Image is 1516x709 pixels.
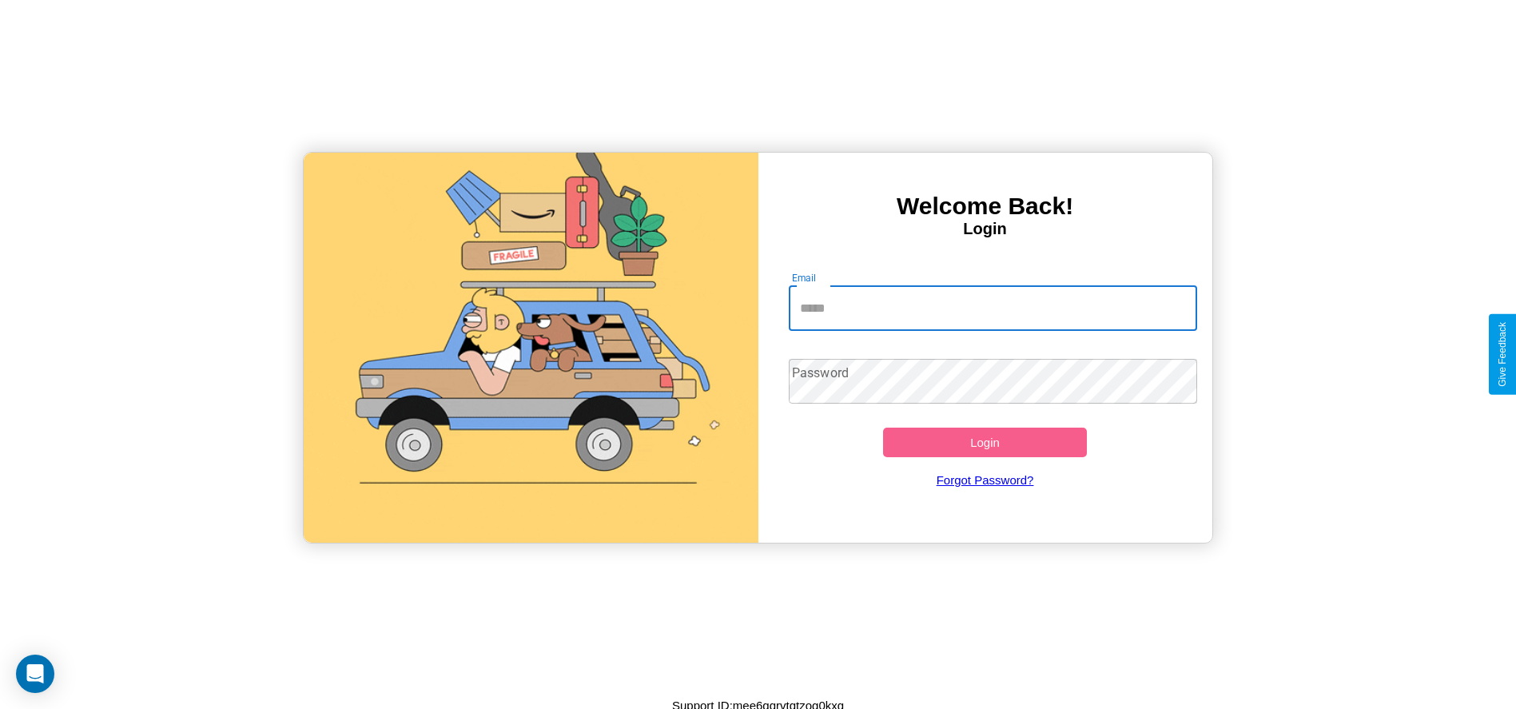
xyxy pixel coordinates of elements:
h4: Login [758,220,1212,238]
label: Email [792,271,817,285]
h3: Welcome Back! [758,193,1212,220]
a: Forgot Password? [781,457,1189,503]
button: Login [883,428,1088,457]
div: Open Intercom Messenger [16,655,54,693]
img: gif [304,153,758,543]
div: Give Feedback [1497,322,1508,387]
